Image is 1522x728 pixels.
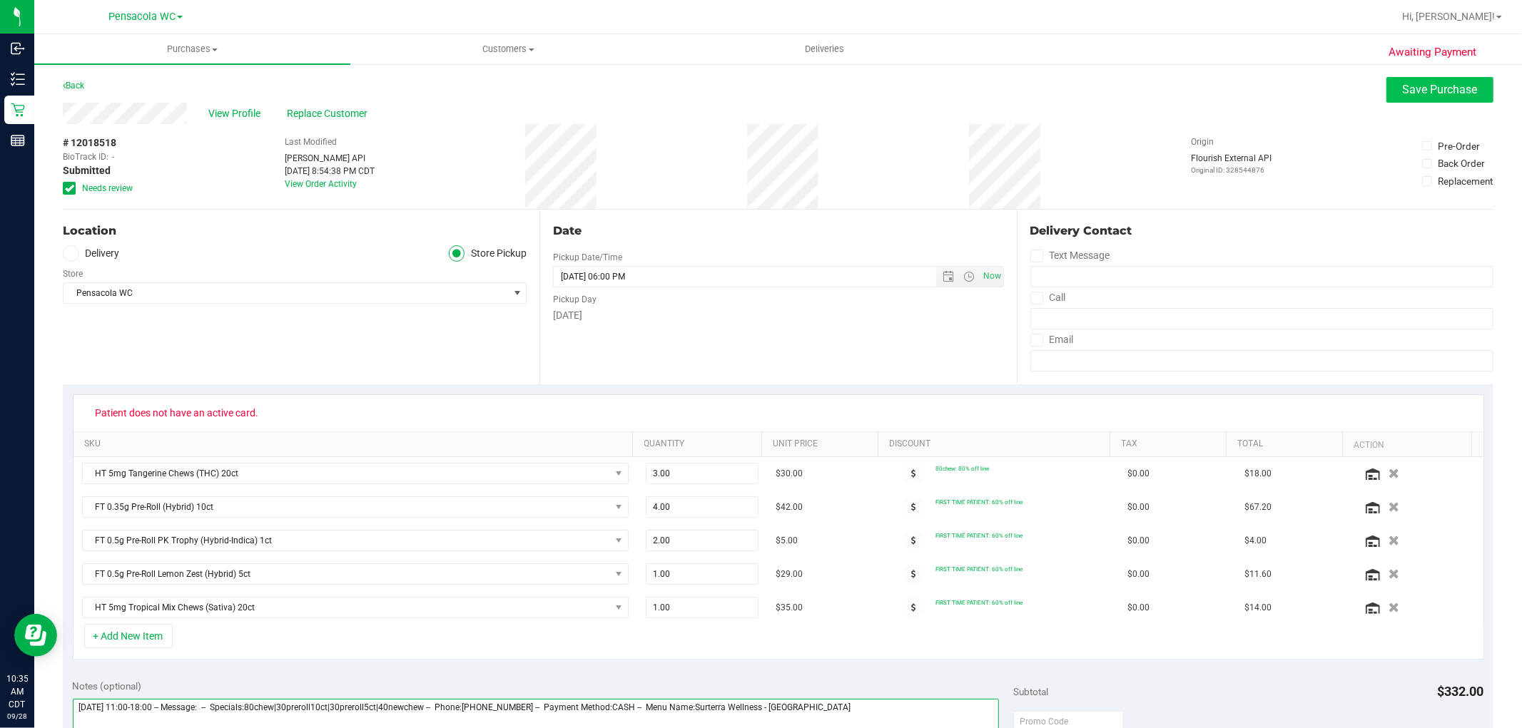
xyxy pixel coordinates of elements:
div: Delivery Contact [1030,222,1493,240]
span: Subtotal [1013,686,1048,697]
span: NO DATA FOUND [82,496,629,518]
a: View Order Activity [285,179,357,189]
span: Pensacola WC [64,283,508,303]
span: Open the date view [936,271,960,282]
label: Delivery [63,245,120,262]
span: - [112,150,114,163]
span: FIRST TIME PATIENT: 60% off line [935,599,1023,606]
span: $30.00 [776,467,803,481]
span: Hi, [PERSON_NAME]! [1402,11,1495,22]
span: $332.00 [1438,684,1484,699]
a: Deliveries [666,34,983,64]
a: Quantity [644,439,756,450]
span: $0.00 [1127,568,1150,581]
span: select [508,283,526,303]
span: BioTrack ID: [63,150,108,163]
inline-svg: Inventory [11,72,25,86]
span: $14.00 [1244,601,1272,615]
label: Last Modified [285,135,337,148]
label: Text Message [1030,245,1110,266]
a: Discount [889,439,1105,450]
span: Purchases [34,43,350,56]
span: Notes (optional) [73,680,142,692]
span: FIRST TIME PATIENT: 60% off line [935,565,1023,573]
iframe: Resource center [14,614,57,657]
span: Pensacola WC [108,11,176,23]
div: [DATE] [553,308,1003,323]
input: 4.00 [646,497,758,517]
span: $11.60 [1244,568,1272,581]
span: Deliveries [786,43,863,56]
span: NO DATA FOUND [82,463,629,484]
label: Pickup Day [553,293,597,306]
label: Pickup Date/Time [553,251,622,264]
a: Unit Price [773,439,872,450]
span: HT 5mg Tropical Mix Chews (Sativa) 20ct [83,598,610,617]
span: Set Current date [980,266,1004,287]
span: NO DATA FOUND [82,597,629,618]
span: Replace Customer [287,106,372,121]
button: Save Purchase [1386,77,1493,103]
label: Origin [1191,135,1214,148]
th: Action [1342,432,1471,458]
span: $0.00 [1127,467,1150,481]
span: Open the time view [957,271,981,282]
span: $67.20 [1244,501,1272,514]
a: Tax [1122,439,1221,450]
span: $29.00 [776,568,803,581]
input: Format: (999) 999-9999 [1030,308,1493,329]
span: FIRST TIME PATIENT: 60% off line [935,532,1023,539]
input: 2.00 [646,530,758,550]
input: 3.00 [646,463,758,483]
span: 80chew: 80% off line [935,465,989,472]
p: 09/28 [6,711,28,722]
span: FT 0.5g Pre-Roll PK Trophy (Hybrid-Indica) 1ct [83,530,610,550]
span: FT 0.35g Pre-Roll (Hybrid) 10ct [83,497,610,517]
label: Store Pickup [449,245,527,262]
div: Replacement [1439,174,1493,188]
span: $42.00 [776,501,803,514]
span: $18.00 [1244,467,1272,481]
div: Flourish External API [1191,152,1272,175]
label: Store [63,267,83,280]
input: 1.00 [646,564,758,584]
div: Date [553,222,1003,240]
div: Pre-Order [1439,139,1481,153]
inline-svg: Reports [11,133,25,148]
a: SKU [84,439,627,450]
span: FIRST TIME PATIENT: 60% off line [935,498,1023,506]
label: Call [1030,287,1066,308]
inline-svg: Retail [11,103,25,117]
a: Back [63,81,84,91]
label: Email [1030,329,1074,350]
span: Save Purchase [1403,83,1478,96]
span: $0.00 [1127,601,1150,615]
span: Needs review [82,182,133,195]
input: Format: (999) 999-9999 [1030,266,1493,287]
span: Patient does not have an active card. [86,401,268,424]
span: $4.00 [1244,534,1267,548]
div: [PERSON_NAME] API [285,152,375,165]
div: [DATE] 8:54:38 PM CDT [285,165,375,178]
span: # 12018518 [63,135,116,150]
div: Location [63,222,527,240]
span: FT 0.5g Pre-Roll Lemon Zest (Hybrid) 5ct [83,564,610,584]
inline-svg: Inbound [11,41,25,56]
span: Submitted [63,163,111,178]
span: $0.00 [1127,534,1150,548]
span: NO DATA FOUND [82,563,629,585]
span: $0.00 [1127,501,1150,514]
span: $35.00 [776,601,803,615]
span: View Profile [208,106,265,121]
span: HT 5mg Tangerine Chews (THC) 20ct [83,463,610,483]
div: Back Order [1439,156,1486,170]
input: 1.00 [646,598,758,617]
span: Customers [351,43,666,56]
span: $5.00 [776,534,798,548]
span: Awaiting Payment [1389,44,1476,61]
button: + Add New Item [84,624,173,648]
p: 10:35 AM CDT [6,672,28,711]
a: Total [1237,439,1336,450]
a: Purchases [34,34,350,64]
a: Customers [350,34,666,64]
